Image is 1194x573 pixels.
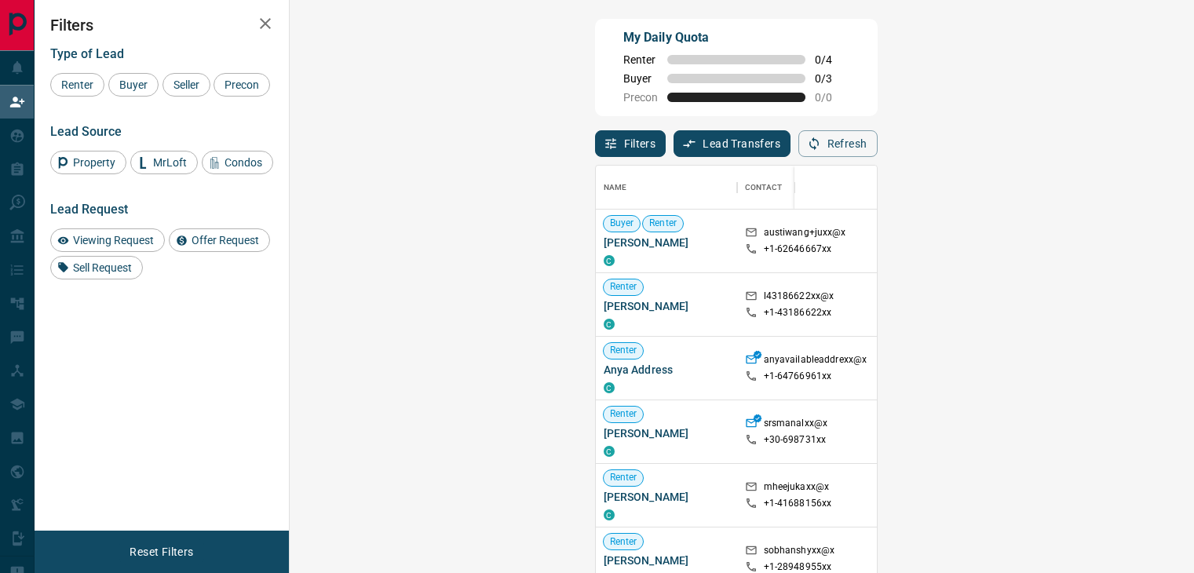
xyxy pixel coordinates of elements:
p: austiwang+juxx@x [764,226,846,243]
div: Condos [202,151,273,174]
span: Type of Lead [50,46,124,61]
span: [PERSON_NAME] [604,553,729,568]
div: Renter [50,73,104,97]
p: anyavailableaddrexx@x [764,353,867,370]
span: Renter [56,78,99,91]
span: MrLoft [148,156,192,169]
p: +1- 64766961xx [764,370,832,383]
span: Offer Request [186,234,265,246]
div: Buyer [108,73,159,97]
span: Lead Request [50,202,128,217]
span: Renter [604,471,644,484]
p: mheejukaxx@x [764,480,830,497]
span: Anya Address [604,362,729,378]
span: Condos [219,156,268,169]
span: [PERSON_NAME] [604,298,729,314]
div: Property [50,151,126,174]
button: Reset Filters [119,538,203,565]
div: condos.ca [604,509,615,520]
div: Viewing Request [50,228,165,252]
span: 0 / 0 [815,91,849,104]
p: sobhanshyxx@x [764,544,835,560]
span: [PERSON_NAME] [604,235,729,250]
span: Precon [219,78,265,91]
p: +1- 62646667xx [764,243,832,256]
div: Sell Request [50,256,143,279]
span: Renter [643,217,683,230]
p: l43186622xx@x [764,290,834,306]
span: Viewing Request [68,234,159,246]
span: Sell Request [68,261,137,274]
button: Lead Transfers [674,130,791,157]
p: +1- 41688156xx [764,497,832,510]
div: condos.ca [604,319,615,330]
span: Renter [604,535,644,549]
span: Precon [623,91,658,104]
button: Refresh [798,130,878,157]
p: srsmanalxx@x [764,417,828,433]
div: condos.ca [604,255,615,266]
div: MrLoft [130,151,198,174]
p: My Daily Quota [623,28,849,47]
span: Seller [168,78,205,91]
div: Name [604,166,627,210]
span: Buyer [114,78,153,91]
div: Contact [745,166,783,210]
p: +1- 43186622xx [764,306,832,319]
span: 0 / 4 [815,53,849,66]
h2: Filters [50,16,273,35]
div: Seller [162,73,210,97]
span: Lead Source [50,124,122,139]
span: Renter [604,280,644,294]
span: Property [68,156,121,169]
button: Filters [595,130,666,157]
div: Name [596,166,737,210]
p: +30- 698731xx [764,433,827,447]
span: Renter [623,53,658,66]
span: Buyer [623,72,658,85]
div: condos.ca [604,382,615,393]
div: Offer Request [169,228,270,252]
span: Renter [604,407,644,421]
div: Precon [214,73,270,97]
span: [PERSON_NAME] [604,425,729,441]
span: Buyer [604,217,641,230]
span: Renter [604,344,644,357]
span: [PERSON_NAME] [604,489,729,505]
div: condos.ca [604,446,615,457]
span: 0 / 3 [815,72,849,85]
